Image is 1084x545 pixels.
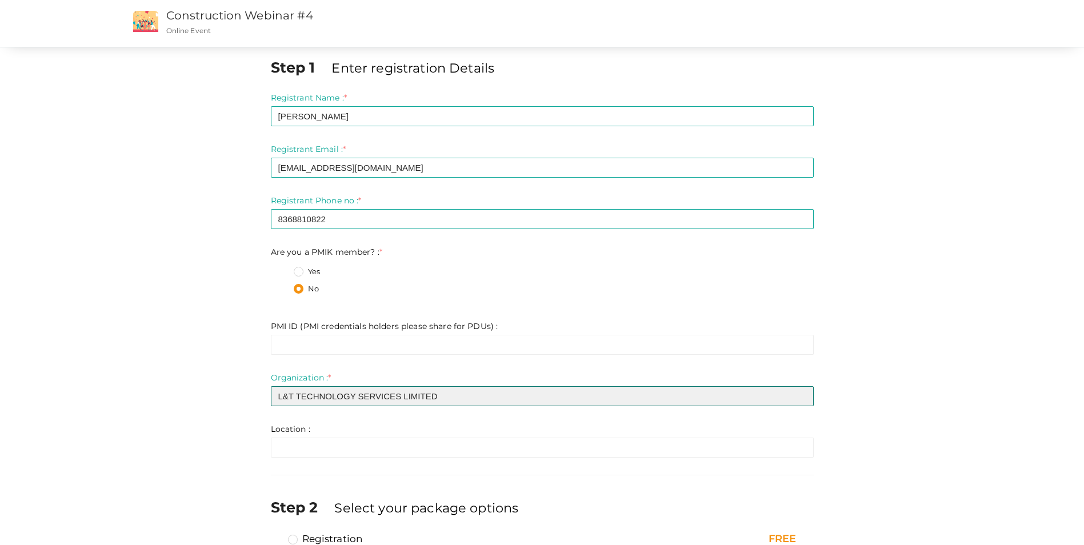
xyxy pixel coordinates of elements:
label: Are you a PMIK member? : [271,246,383,258]
label: Registrant Name : [271,92,347,103]
label: Enter registration Details [331,59,494,77]
img: event2.png [133,11,158,32]
label: PMI ID (PMI credentials holders please share for PDUs) : [271,320,498,332]
input: Enter registrant name here. [271,106,814,126]
label: Registrant Phone no : [271,195,362,206]
label: Step 2 [271,497,333,518]
label: Organization : [271,372,331,383]
label: No [294,283,319,295]
label: Yes [294,266,320,278]
input: Enter registrant phone no here. [271,209,814,229]
a: Construction Webinar #4 [166,9,313,22]
label: Step 1 [271,57,330,78]
label: Location : [271,423,310,435]
p: Online Event [166,26,709,35]
label: Registrant Email : [271,143,346,155]
label: Select your package options [334,499,518,517]
input: Enter registrant email here. [271,158,814,178]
